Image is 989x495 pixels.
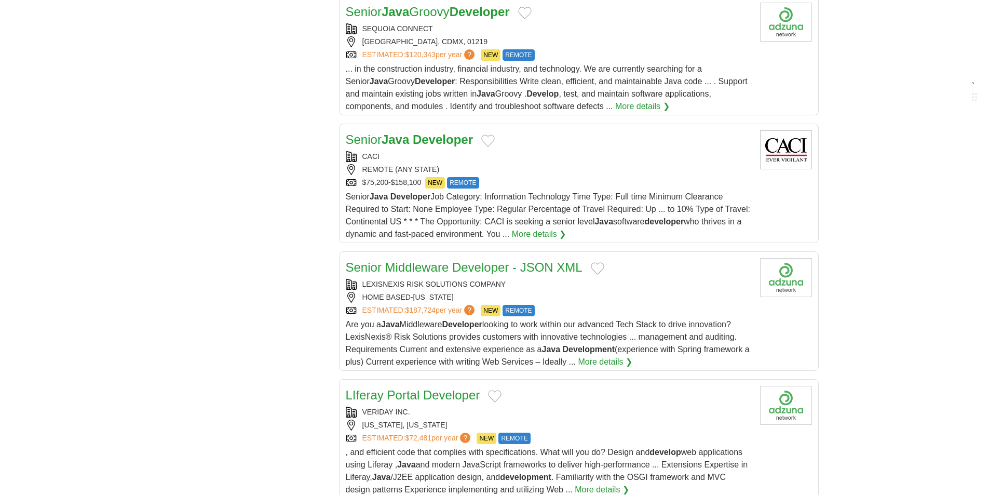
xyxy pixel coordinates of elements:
button: Add to favorite jobs [481,135,495,147]
strong: Java [370,77,388,86]
span: ? [460,433,470,443]
div: LEXISNEXIS RISK SOLUTIONS COMPANY [346,279,752,290]
strong: Java [381,320,400,329]
strong: development [500,473,551,481]
a: LIferay Portal Developer [346,388,480,402]
strong: develop [649,448,681,457]
a: More details ❯ [615,100,670,113]
a: SeniorJavaGroovyDeveloper [346,5,510,19]
span: NEW [481,49,500,61]
span: ... in the construction industry, financial industry, and technology. We are currently searching ... [346,64,748,111]
button: Add to favorite jobs [591,262,604,275]
a: Senior Middleware Developer - JSON XML [346,260,582,274]
a: ESTIMATED:$72,481per year? [362,433,473,444]
span: REMOTE [503,49,534,61]
div: SEQUOIA CONNECT [346,23,752,34]
div: [US_STATE], [US_STATE] [346,420,752,431]
strong: Develop [526,89,559,98]
span: Senior Job Category: Information Technology Time Type: Full time Minimum Clearance Required to St... [346,192,750,238]
strong: developer [645,217,684,226]
a: More details ❯ [578,356,632,368]
strong: Java [477,89,495,98]
span: NEW [481,305,500,316]
span: REMOTE [447,177,479,189]
span: REMOTE [498,433,530,444]
strong: Developer [413,132,473,146]
span: NEW [425,177,445,189]
a: ESTIMATED:$120,343per year? [362,49,477,61]
span: REMOTE [503,305,534,316]
strong: Development [563,345,615,354]
strong: Java [397,460,416,469]
div: $75,200-$158,100 [346,177,752,189]
span: $72,481 [405,434,431,442]
strong: Developer [442,320,482,329]
span: $120,343 [405,50,435,59]
strong: Developer [390,192,430,201]
a: SeniorJava Developer [346,132,473,146]
span: Are you a Middleware looking to work within our advanced Tech Stack to drive innovation? LexisNex... [346,320,750,366]
span: , and efficient code that complies with specifications. What will you do? Design and web applicat... [346,448,748,494]
a: CACI [362,152,380,160]
a: ESTIMATED:$187,724per year? [362,305,477,316]
strong: Developer [415,77,455,86]
strong: Java [372,473,391,481]
span: $187,724 [405,306,435,314]
strong: Java [541,345,560,354]
img: CACI International logo [760,130,812,169]
span: ? [464,305,475,315]
strong: Developer [450,5,510,19]
button: Add to favorite jobs [518,7,532,19]
strong: Java [382,5,409,19]
img: Company logo [760,258,812,297]
div: [GEOGRAPHIC_DATA], CDMX, 01219 [346,36,752,47]
img: Company logo [760,3,812,42]
strong: Java [594,217,613,226]
div: VERIDAY INC. [346,407,752,418]
strong: Java [370,192,388,201]
button: Add to favorite jobs [488,390,502,403]
img: Company logo [760,386,812,425]
span: NEW [477,433,496,444]
span: ? [464,49,475,60]
a: More details ❯ [512,228,566,240]
div: REMOTE (ANY STATE) [346,164,752,175]
div: HOME BASED-[US_STATE] [346,292,752,303]
strong: Java [382,132,409,146]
